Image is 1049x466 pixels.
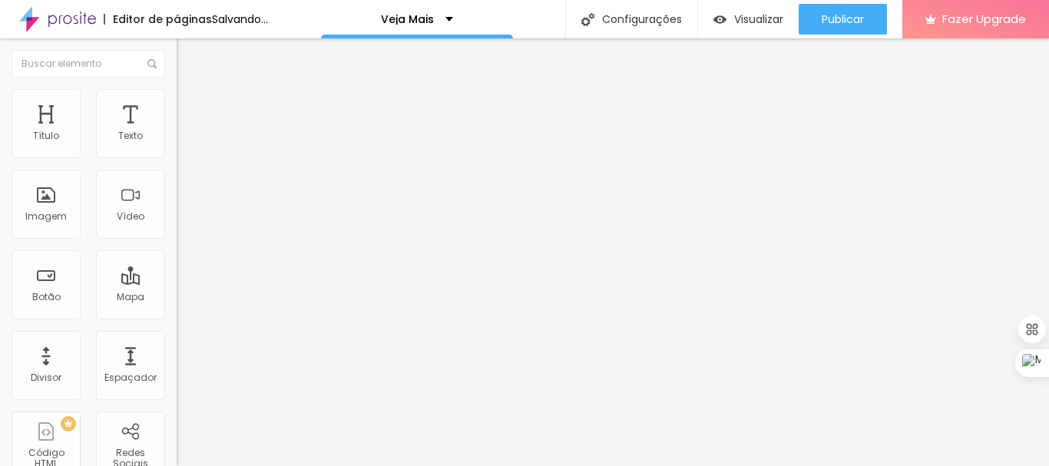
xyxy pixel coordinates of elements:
[212,14,268,25] div: Salvando...
[381,14,434,25] p: Veja Mais
[104,372,157,383] div: Espaçador
[177,38,1049,466] iframe: Editor
[822,13,864,25] span: Publicar
[33,131,59,141] div: Título
[117,211,144,222] div: Vídeo
[698,4,799,35] button: Visualizar
[118,131,143,141] div: Texto
[147,59,157,68] img: Icone
[104,14,212,25] div: Editor de páginas
[734,13,783,25] span: Visualizar
[31,372,61,383] div: Divisor
[942,12,1026,25] span: Fazer Upgrade
[117,292,144,302] div: Mapa
[581,13,594,26] img: Icone
[12,50,165,78] input: Buscar elemento
[713,13,726,26] img: view-1.svg
[799,4,887,35] button: Publicar
[32,292,61,302] div: Botão
[25,211,67,222] div: Imagem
